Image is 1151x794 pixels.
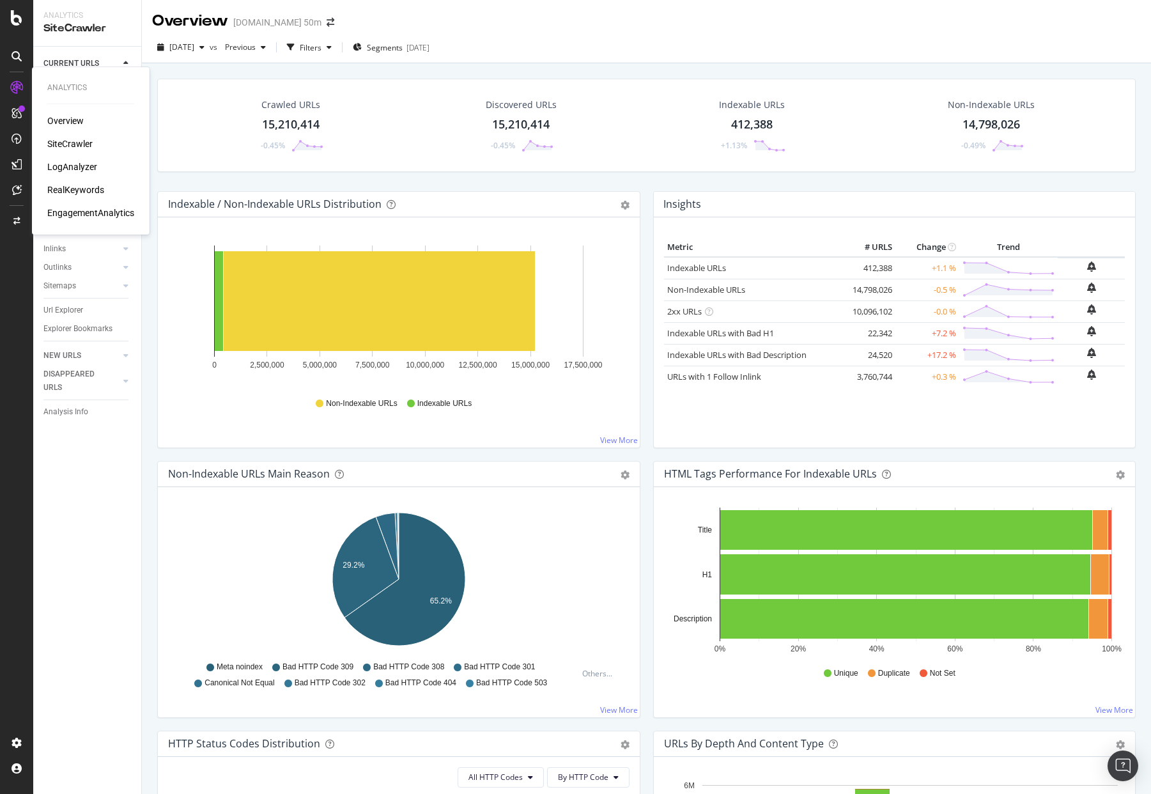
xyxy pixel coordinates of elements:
div: Indexable URLs [719,98,785,111]
div: SiteCrawler [43,21,131,36]
div: bell-plus [1087,304,1096,315]
div: EngagementAnalytics [47,206,134,219]
td: 24,520 [844,344,895,366]
td: -0.0 % [895,300,959,322]
td: 3,760,744 [844,366,895,387]
div: gear [1116,740,1125,749]
div: 14,798,026 [962,116,1020,133]
span: Non-Indexable URLs [326,398,397,409]
div: Explorer Bookmarks [43,322,112,336]
div: CURRENT URLS [43,57,99,70]
button: By HTTP Code [547,767,630,788]
div: bell-plus [1087,348,1096,358]
a: Indexable URLs with Bad H1 [667,327,774,339]
div: Sitemaps [43,279,76,293]
td: 10,096,102 [844,300,895,322]
text: 0 [212,361,217,370]
svg: A chart. [168,238,630,386]
td: +1.1 % [895,257,959,279]
a: View More [600,704,638,715]
a: RealKeywords [47,183,104,196]
a: CURRENT URLS [43,57,120,70]
a: Indexable URLs [667,262,726,274]
div: bell-plus [1087,283,1096,293]
text: 10,000,000 [406,361,444,370]
span: Canonical Not Equal [205,678,274,689]
a: 2xx URLs [667,306,702,317]
div: [DATE] [406,42,429,53]
div: Analytics [47,82,134,93]
th: # URLS [844,238,895,257]
a: Explorer Bookmarks [43,322,132,336]
div: -0.45% [261,140,285,151]
text: 100% [1102,644,1122,653]
span: Indexable URLs [417,398,472,409]
text: 60% [947,644,962,653]
button: Segments[DATE] [348,37,435,58]
div: Discovered URLs [486,98,557,111]
text: 12,500,000 [459,361,497,370]
a: Analysis Info [43,405,132,419]
div: Inlinks [43,242,66,256]
div: gear [621,740,630,749]
div: [DOMAIN_NAME] 50m [233,16,321,29]
a: Non-Indexable URLs [667,284,745,295]
text: 40% [869,644,884,653]
button: All HTTP Codes [458,767,544,788]
text: 7,500,000 [355,361,390,370]
div: Indexable / Non-Indexable URLs Distribution [168,198,382,210]
div: +1.13% [721,140,747,151]
span: Bad HTTP Code 503 [476,678,547,689]
a: View More [600,435,638,446]
span: Previous [220,42,256,52]
span: Duplicate [878,668,910,679]
div: bell-plus [1087,370,1096,380]
a: Url Explorer [43,304,132,317]
div: 15,210,414 [492,116,550,133]
div: Url Explorer [43,304,83,317]
div: HTML Tags Performance for Indexable URLs [664,467,877,480]
span: All HTTP Codes [468,772,523,782]
div: DISAPPEARED URLS [43,368,108,394]
th: Trend [959,238,1058,257]
div: arrow-right-arrow-left [327,18,334,27]
text: 29.2% [343,561,364,570]
svg: A chart. [664,508,1125,656]
span: Unique [834,668,858,679]
span: Not Set [930,668,955,679]
svg: A chart. [168,508,630,656]
span: Bad HTTP Code 301 [464,662,535,673]
td: 412,388 [844,257,895,279]
div: 412,388 [731,116,773,133]
div: bell-plus [1087,326,1096,336]
span: Bad HTTP Code 309 [282,662,353,673]
div: HTTP Status Codes Distribution [168,737,320,750]
text: 80% [1025,644,1040,653]
a: LogAnalyzer [47,160,97,173]
a: Inlinks [43,242,120,256]
td: +17.2 % [895,344,959,366]
a: SiteCrawler [47,137,93,150]
a: URLs with 1 Follow Inlink [667,371,761,382]
td: +0.3 % [895,366,959,387]
div: Analytics [43,10,131,21]
span: Bad HTTP Code 404 [385,678,456,689]
div: Open Intercom Messenger [1108,751,1138,781]
span: 2025 Aug. 14th [169,42,194,52]
span: Meta noindex [217,662,263,673]
button: [DATE] [152,37,210,58]
span: Bad HTTP Code 302 [295,678,366,689]
a: DISAPPEARED URLS [43,368,120,394]
div: Outlinks [43,261,72,274]
a: Overview [47,114,84,127]
text: 0% [714,644,725,653]
text: Description [673,614,711,623]
div: Filters [300,42,321,53]
div: URLs by Depth and Content Type [664,737,824,750]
